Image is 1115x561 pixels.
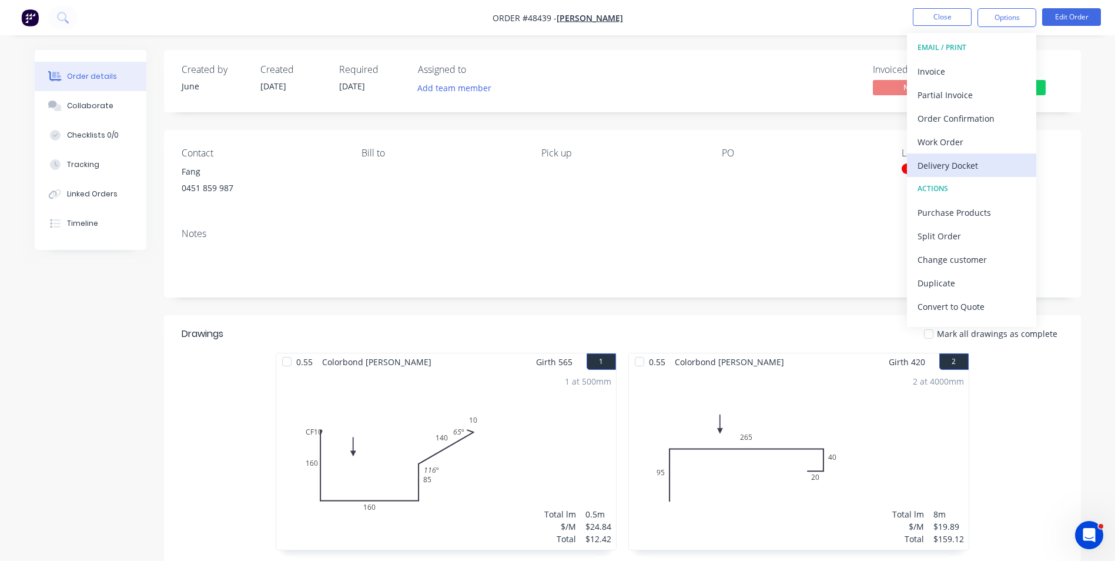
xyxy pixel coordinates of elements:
[918,298,1026,315] div: Convert to Quote
[670,353,789,370] span: Colorbond [PERSON_NAME]
[907,201,1036,224] button: Purchase Products
[933,520,964,533] div: $19.89
[260,64,325,75] div: Created
[587,353,616,370] button: 1
[913,8,972,26] button: Close
[418,64,535,75] div: Assigned to
[536,353,572,370] span: Girth 565
[918,275,1026,292] div: Duplicate
[544,508,576,520] div: Total lm
[918,63,1026,80] div: Invoice
[722,148,883,159] div: PO
[892,533,924,545] div: Total
[585,520,611,533] div: $24.84
[629,370,969,550] div: 09526540202 at 4000mmTotal lm$/MTotal8m$19.89$159.12
[918,251,1026,268] div: Change customer
[182,148,343,159] div: Contact
[493,12,557,24] span: Order #48439 -
[873,80,943,95] span: No
[933,508,964,520] div: 8m
[35,150,146,179] button: Tracking
[541,148,702,159] div: Pick up
[907,36,1036,59] button: EMAIL / PRINT
[585,533,611,545] div: $12.42
[585,508,611,520] div: 0.5m
[907,153,1036,177] button: Delivery Docket
[1042,8,1101,26] button: Edit Order
[918,181,1026,196] div: ACTIONS
[276,370,616,550] div: 0CF101601608514010116º65º1 at 500mmTotal lm$/MTotal0.5m$24.84$12.42
[907,295,1036,318] button: Convert to Quote
[644,353,670,370] span: 0.55
[918,204,1026,221] div: Purchase Products
[902,163,935,174] div: unpaid
[918,133,1026,151] div: Work Order
[182,163,343,180] div: Fang
[907,318,1036,342] button: Archive
[35,91,146,121] button: Collaborate
[339,81,365,92] span: [DATE]
[913,375,964,388] div: 2 at 4000mm
[873,64,961,75] div: Invoiced
[907,106,1036,130] button: Order Confirmation
[918,157,1026,174] div: Delivery Docket
[918,228,1026,245] div: Split Order
[907,59,1036,83] button: Invoice
[557,12,623,24] a: [PERSON_NAME]
[418,80,498,96] button: Add team member
[35,121,146,150] button: Checklists 0/0
[182,228,1063,239] div: Notes
[933,533,964,545] div: $159.12
[21,9,39,26] img: Factory
[67,101,113,111] div: Collaborate
[67,71,117,82] div: Order details
[411,80,497,96] button: Add team member
[260,81,286,92] span: [DATE]
[35,179,146,209] button: Linked Orders
[918,40,1026,55] div: EMAIL / PRINT
[182,80,246,92] div: June
[67,218,98,229] div: Timeline
[892,508,924,520] div: Total lm
[35,209,146,238] button: Timeline
[1075,521,1103,549] iframe: Intercom live chat
[907,130,1036,153] button: Work Order
[544,520,576,533] div: $/M
[67,130,119,141] div: Checklists 0/0
[907,83,1036,106] button: Partial Invoice
[907,177,1036,201] button: ACTIONS
[977,8,1036,27] button: Options
[937,328,1057,340] span: Mark all drawings as complete
[889,353,925,370] span: Girth 420
[292,353,317,370] span: 0.55
[918,322,1026,339] div: Archive
[892,520,924,533] div: $/M
[902,148,1063,159] div: Labels
[907,271,1036,295] button: Duplicate
[361,148,523,159] div: Bill to
[67,159,99,170] div: Tracking
[182,327,223,341] div: Drawings
[918,110,1026,127] div: Order Confirmation
[67,189,118,199] div: Linked Orders
[565,375,611,388] div: 1 at 500mm
[339,64,404,75] div: Required
[939,353,969,370] button: 2
[182,163,343,201] div: Fang0451 859 987
[918,86,1026,103] div: Partial Invoice
[182,180,343,196] div: 0451 859 987
[907,224,1036,248] button: Split Order
[317,353,436,370] span: Colorbond [PERSON_NAME]
[907,248,1036,271] button: Change customer
[35,62,146,91] button: Order details
[544,533,576,545] div: Total
[182,64,246,75] div: Created by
